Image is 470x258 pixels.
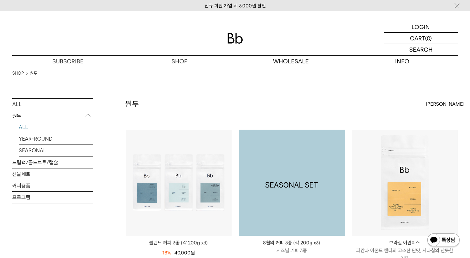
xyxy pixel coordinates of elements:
span: 원 [191,250,195,256]
span: [PERSON_NAME] [426,100,465,108]
a: 블렌드 커피 3종 (각 200g x3) [126,239,232,247]
a: 드립백/콜드브루/캡슐 [12,157,93,168]
img: 로고 [227,33,243,44]
img: 블렌드 커피 3종 (각 200g x3) [126,130,232,236]
span: 40,000 [174,250,195,256]
a: ALL [12,99,93,110]
a: SHOP [12,70,24,77]
a: SEASONAL [19,145,93,156]
h2: 원두 [125,99,139,110]
a: 커피용품 [12,180,93,191]
img: 카카오톡 채널 1:1 채팅 버튼 [427,233,460,248]
a: LOGIN [384,21,458,33]
p: CART [410,33,425,44]
p: 8월의 커피 3종 (각 200g x3) [239,239,345,247]
a: 원두 [30,70,37,77]
a: 프로그램 [12,192,93,203]
p: INFO [347,56,458,67]
a: 선물세트 [12,168,93,180]
p: 원두 [12,110,93,122]
a: 8월의 커피 3종 (각 200g x3) 시즈널 커피 3종 [239,239,345,254]
a: YEAR-ROUND [19,133,93,145]
a: 8월의 커피 3종 (각 200g x3) [239,130,345,236]
p: 브라질 아란치스 [352,239,458,247]
img: 브라질 아란치스 [352,130,458,236]
img: 1000000743_add2_021.png [239,130,345,236]
a: SHOP [124,56,235,67]
a: CART (0) [384,33,458,44]
p: WHOLESALE [235,56,347,67]
a: 신규 회원 가입 시 3,000원 할인 [204,3,266,9]
p: 시즈널 커피 3종 [239,247,345,254]
a: SUBSCRIBE [12,56,124,67]
p: (0) [425,33,432,44]
p: LOGIN [412,21,430,32]
a: ALL [19,122,93,133]
p: SEARCH [409,44,433,55]
div: 18% [162,249,171,257]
